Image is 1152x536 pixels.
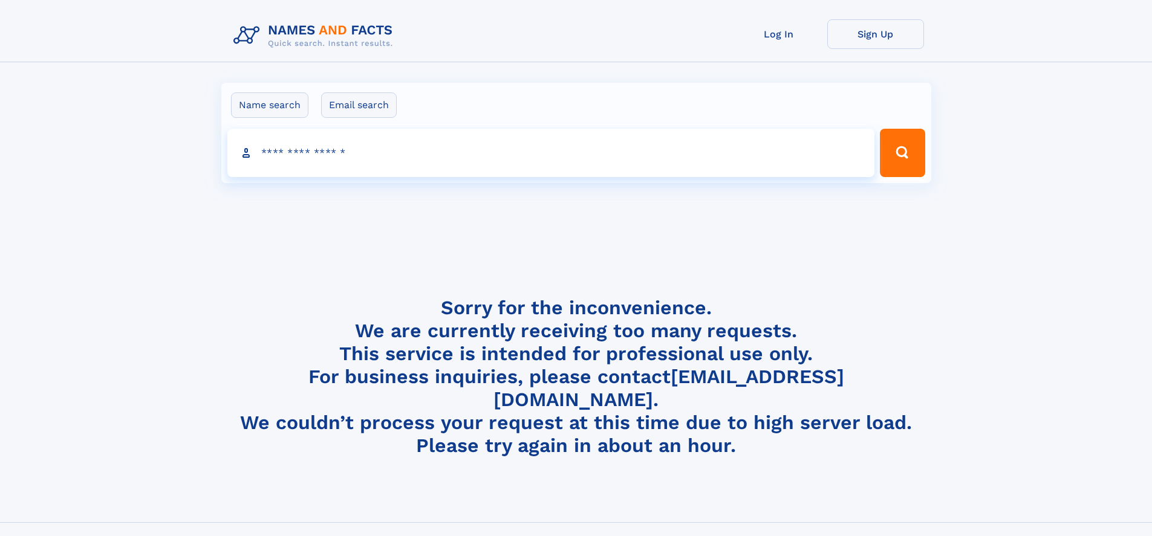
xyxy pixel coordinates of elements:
[493,365,844,411] a: [EMAIL_ADDRESS][DOMAIN_NAME]
[827,19,924,49] a: Sign Up
[731,19,827,49] a: Log In
[229,296,924,457] h4: Sorry for the inconvenience. We are currently receiving too many requests. This service is intend...
[229,19,403,52] img: Logo Names and Facts
[227,129,875,177] input: search input
[321,92,397,118] label: Email search
[880,129,925,177] button: Search Button
[231,92,308,118] label: Name search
